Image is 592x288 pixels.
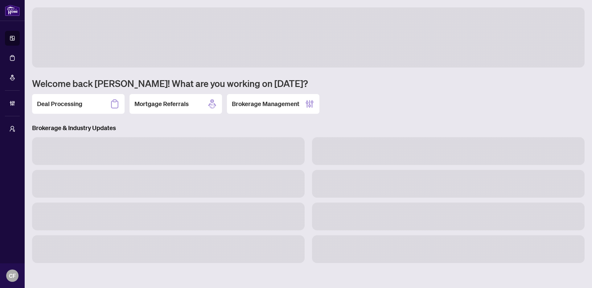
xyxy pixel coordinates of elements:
[37,100,82,108] h2: Deal Processing
[232,100,299,108] h2: Brokerage Management
[32,77,585,89] h1: Welcome back [PERSON_NAME]! What are you working on [DATE]?
[5,5,20,16] img: logo
[134,100,189,108] h2: Mortgage Referrals
[32,124,585,132] h3: Brokerage & Industry Updates
[9,271,16,280] span: CF
[9,126,15,132] span: user-switch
